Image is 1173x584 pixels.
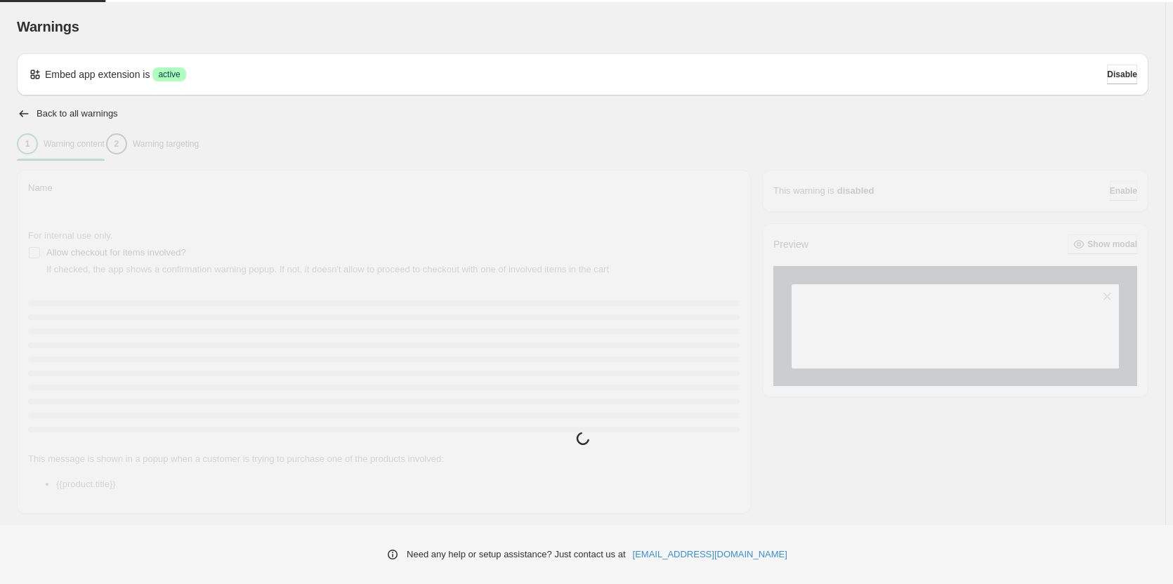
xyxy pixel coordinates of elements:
[45,67,150,81] p: Embed app extension is
[1107,69,1137,80] span: Disable
[1107,65,1137,84] button: Disable
[17,19,79,34] span: Warnings
[37,108,118,119] h2: Back to all warnings
[633,547,787,562] a: [EMAIL_ADDRESS][DOMAIN_NAME]
[158,69,180,80] span: active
